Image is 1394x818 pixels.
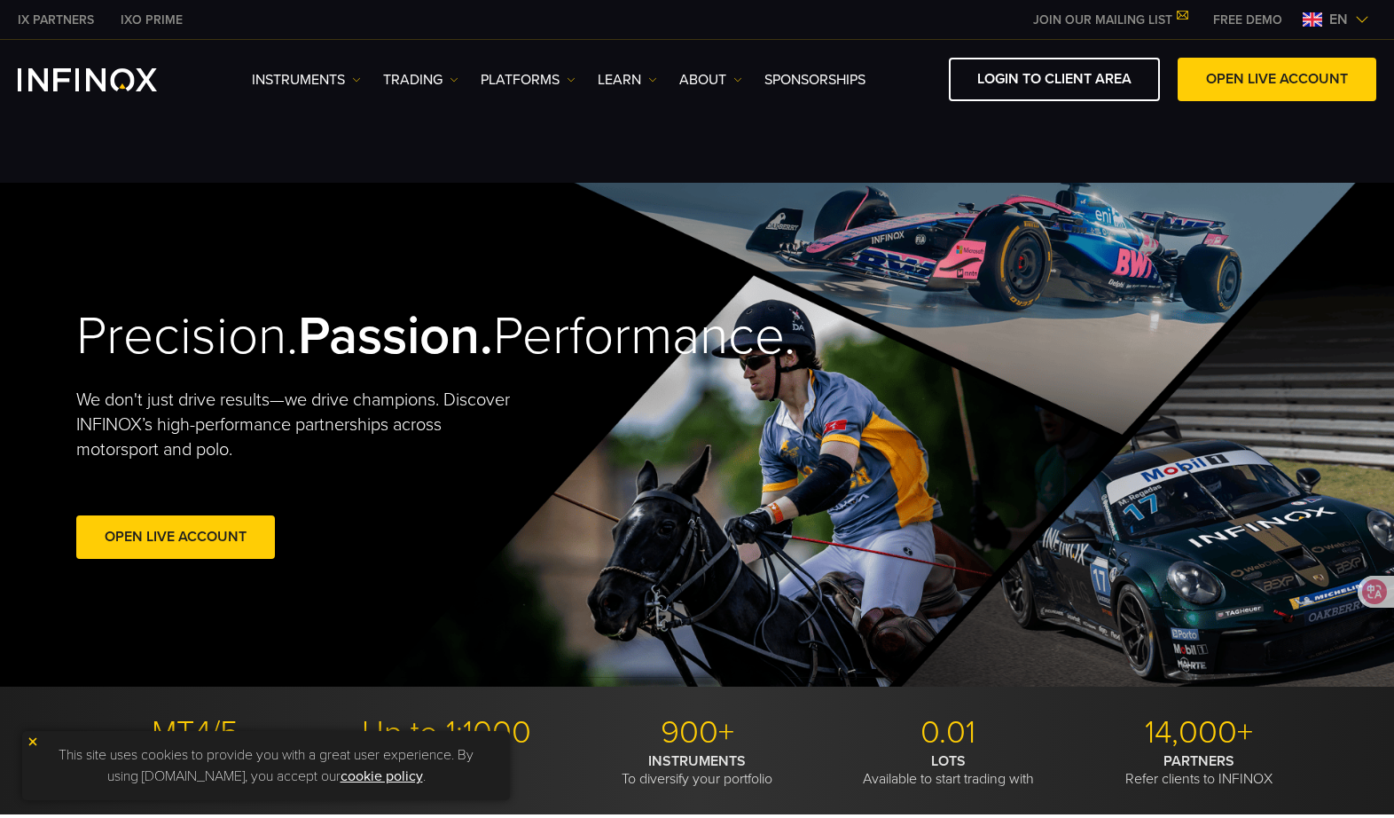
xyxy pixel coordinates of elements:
strong: Passion. [298,304,493,368]
img: yellow close icon [27,735,39,748]
a: SPONSORSHIPS [764,69,865,90]
a: JOIN OUR MAILING LIST [1020,12,1200,28]
a: INFINOX MENU [1200,11,1296,29]
strong: LOTS [931,752,966,770]
a: PLATFORMS [481,69,576,90]
span: en [1322,9,1355,30]
a: Instruments [252,69,361,90]
p: 900+ [578,713,816,752]
a: OPEN LIVE ACCOUNT [1178,58,1376,101]
a: LOGIN TO CLIENT AREA [949,58,1160,101]
p: Available to start trading with [829,752,1067,788]
a: Learn [598,69,657,90]
strong: PARTNERS [1163,752,1234,770]
p: Up to 1:1000 [327,713,565,752]
a: INFINOX [107,11,196,29]
h2: Precision. Performance. [76,304,635,369]
p: 14,000+ [1080,713,1318,752]
p: This site uses cookies to provide you with a great user experience. By using [DOMAIN_NAME], you a... [31,740,501,791]
strong: INSTRUMENTS [648,752,746,770]
p: We don't just drive results—we drive champions. Discover INFINOX’s high-performance partnerships ... [76,388,523,462]
p: 0.01 [829,713,1067,752]
a: INFINOX [4,11,107,29]
a: TRADING [383,69,458,90]
a: ABOUT [679,69,742,90]
p: Refer clients to INFINOX [1080,752,1318,788]
p: To diversify your portfolio [578,752,816,788]
a: INFINOX Logo [18,68,199,91]
a: cookie policy [341,767,423,785]
p: MT4/5 [76,713,314,752]
a: Open Live Account [76,515,275,559]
